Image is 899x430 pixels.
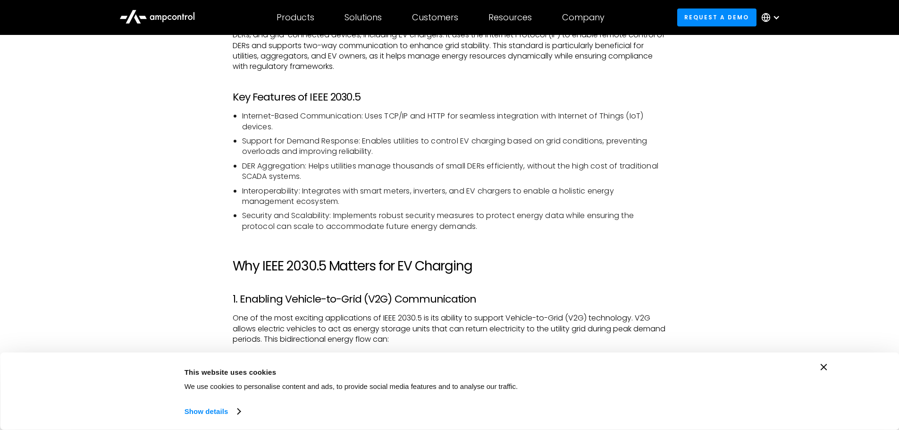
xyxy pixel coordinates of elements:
div: Solutions [344,12,382,23]
div: Resources [488,12,532,23]
p: IEEE 2030.5 is a communication standard designed to facilitate secure and efficient data exchange... [233,19,667,72]
h2: Why IEEE 2030.5 Matters for EV Charging [233,258,667,274]
p: One of the most exciting applications of IEEE 2030.5 is its ability to support Vehicle-to-Grid (V... [233,313,667,345]
h3: Key Features of IEEE 2030.5 [233,91,667,103]
div: Customers [412,12,458,23]
a: Request a demo [677,8,756,26]
span: We use cookies to personalise content and ads, to provide social media features and to analyse ou... [185,382,518,390]
div: This website uses cookies [185,366,647,378]
button: Close banner [821,364,827,371]
li: Security and Scalability: Implements robust security measures to protect energy data while ensuri... [242,211,667,232]
div: Company [562,12,605,23]
div: Products [277,12,314,23]
li: Internet-Based Communication: Uses TCP/IP and HTTP for seamless integration with Internet of Thin... [242,111,667,132]
a: Show details [185,405,240,419]
h3: 1. Enabling Vehicle-to-Grid (V2G) Communication [233,293,667,305]
button: Okay [668,364,803,391]
li: Support for Demand Response: Enables utilities to control EV charging based on grid conditions, p... [242,136,667,157]
li: Interoperability: Integrates with smart meters, inverters, and EV chargers to enable a holistic e... [242,186,667,207]
li: DER Aggregation: Helps utilities manage thousands of small DERs efficiently, without the high cos... [242,161,667,182]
